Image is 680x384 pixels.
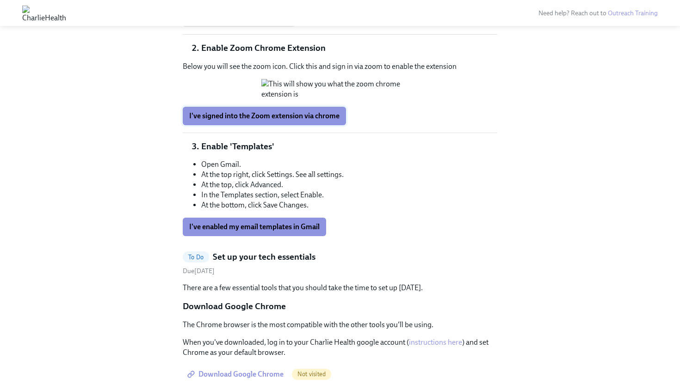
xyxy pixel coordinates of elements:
[183,337,497,358] p: When you've downloaded, log in to your Charlie Health google account ( ) and set Chrome as your d...
[22,6,66,20] img: CharlieHealth
[183,283,497,293] p: There are a few essential tools that you should take the time to set up [DATE].
[201,200,497,210] li: At the bottom, click Save Changes.
[292,371,331,378] span: Not visited
[409,338,462,347] a: instructions here
[189,222,320,232] span: I've enabled my email templates in Gmail
[608,9,658,17] a: Outreach Training
[183,218,326,236] button: I've enabled my email templates in Gmail
[183,300,497,312] p: Download Google Chrome
[183,320,497,330] p: The Chrome browser is the most compatible with the other tools you'll be using.
[189,111,340,121] span: I've signed into the Zoom extension via chrome
[201,42,497,54] li: Enable Zoom Chrome Extension
[201,190,497,200] li: In the Templates section, select Enable.
[183,107,346,125] button: I've signed into the Zoom extension via chrome
[201,159,497,170] li: Open Gmail.
[183,365,290,384] a: Download Google Chrome
[201,170,497,180] li: At the top right, click Settings. See all settings.
[183,61,497,72] p: Below you will see the zoom icon. Click this and sign in via zoom to enable the extension
[213,251,315,263] h5: Set up your tech essentials
[189,370,284,379] span: Download Google Chrome
[538,9,658,17] span: Need help? Reach out to
[183,251,497,275] a: To DoSet up your tech essentialsDue[DATE]
[183,267,215,275] span: Tuesday, September 9th 2025, 9:00 am
[201,180,497,190] li: At the top, click Advanced.
[261,79,419,99] button: Zoom image
[183,254,209,261] span: To Do
[201,140,497,152] li: Enable 'Templates'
